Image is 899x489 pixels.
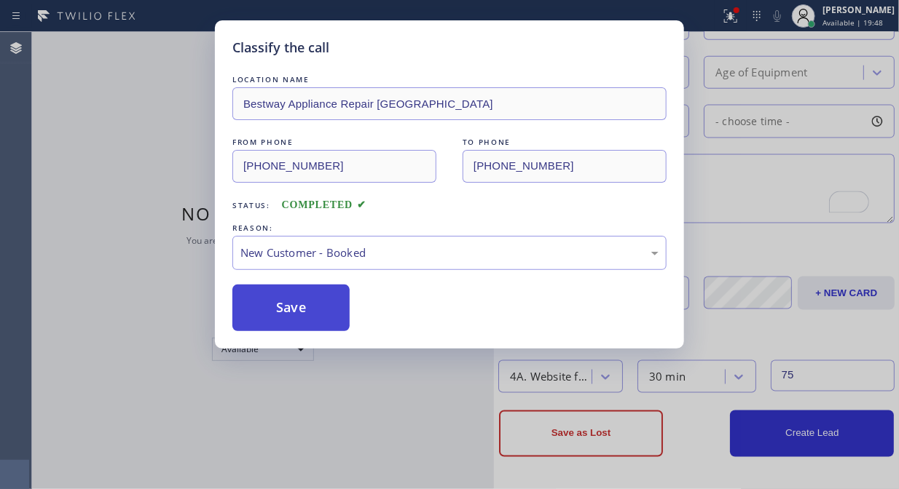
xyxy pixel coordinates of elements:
div: LOCATION NAME [232,72,667,87]
div: TO PHONE [463,135,667,150]
div: REASON: [232,220,667,236]
input: To phone [463,150,667,183]
button: Save [232,285,350,331]
span: COMPLETED [282,199,366,210]
div: FROM PHONE [232,135,436,150]
h5: Classify the call [232,38,329,57]
input: From phone [232,150,436,183]
span: Status: [232,200,270,210]
div: New Customer - Booked [240,244,659,261]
